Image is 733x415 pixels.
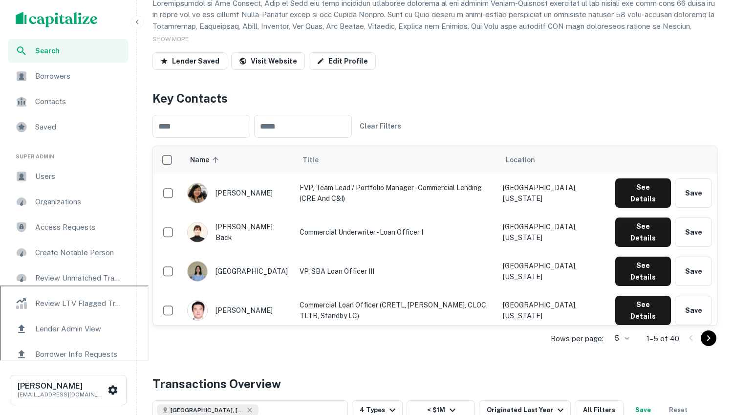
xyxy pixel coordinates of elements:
button: Save [675,178,712,208]
button: See Details [615,257,671,286]
span: Name [190,154,222,166]
button: Save [675,218,712,247]
span: Contacts [35,96,123,108]
iframe: Chat Widget [684,306,733,352]
a: Search [8,39,129,63]
img: capitalize-logo.png [16,12,98,27]
div: [PERSON_NAME] [187,183,290,203]
td: Commercial Underwriter - Loan Officer I [295,213,498,252]
img: 1739911757523 [188,301,207,320]
p: [EMAIL_ADDRESS][DOMAIN_NAME] [18,390,106,399]
th: Name [182,146,295,174]
a: Access Requests [8,216,129,239]
a: Saved [8,115,129,139]
a: Organizations [8,190,129,214]
span: Create Notable Person [35,247,123,259]
a: Lender Admin View [8,317,129,341]
button: [PERSON_NAME][EMAIL_ADDRESS][DOMAIN_NAME] [10,375,127,405]
img: 1636168824132 [188,222,207,242]
td: VP, SBA Loan Officer III [295,252,498,291]
h6: [PERSON_NAME] [18,382,106,390]
span: [GEOGRAPHIC_DATA], [GEOGRAPHIC_DATA], [GEOGRAPHIC_DATA] [171,406,244,415]
button: Lender Saved [152,52,227,70]
li: Super Admin [8,141,129,165]
p: 1–5 of 40 [647,333,679,345]
p: Rows per page: [551,333,604,345]
span: Location [506,154,535,166]
td: [GEOGRAPHIC_DATA], [US_STATE] [498,174,610,213]
td: [GEOGRAPHIC_DATA], [US_STATE] [498,291,610,330]
button: See Details [615,296,671,325]
button: See Details [615,218,671,247]
button: Save [675,257,712,286]
span: Title [302,154,331,166]
td: FVP, Team Lead / Portfolio Manager - Commercial Lending (CRE and C&I) [295,174,498,213]
button: See Details [615,178,671,208]
td: [GEOGRAPHIC_DATA], [US_STATE] [498,213,610,252]
td: Commercial Loan Officer (CRETL, [PERSON_NAME], CLOC, TLTB, Standby LC) [295,291,498,330]
span: Review LTV Flagged Transactions [35,298,123,309]
span: Lender Admin View [35,323,123,335]
th: Location [498,146,610,174]
div: [PERSON_NAME] back [187,221,290,243]
h4: Transactions Overview [152,375,281,393]
span: Search [35,45,123,56]
span: Borrowers [35,70,123,82]
a: Edit Profile [309,52,376,70]
span: Saved [35,121,123,133]
img: 1718400604474 [188,262,207,281]
a: Review LTV Flagged Transactions [8,292,129,315]
div: [GEOGRAPHIC_DATA] [187,261,290,282]
a: Visit Website [231,52,305,70]
img: 1615780637778 [188,183,207,203]
td: [GEOGRAPHIC_DATA], [US_STATE] [498,252,610,291]
div: 5 [607,331,631,346]
button: Save [675,296,712,325]
a: Create Notable Person [8,241,129,264]
a: Borrowers [8,65,129,88]
span: Users [35,171,123,182]
button: Clear Filters [356,117,405,135]
th: Title [295,146,498,174]
span: Borrower Info Requests [35,349,123,360]
span: Access Requests [35,221,123,233]
div: scrollable content [153,146,717,325]
h4: Key Contacts [152,89,717,107]
div: [PERSON_NAME] [187,300,290,321]
span: Review Unmatched Transactions [35,272,123,284]
a: Contacts [8,90,129,113]
span: Organizations [35,196,123,208]
a: Borrower Info Requests [8,343,129,366]
a: Review Unmatched Transactions [8,266,129,290]
a: Users [8,165,129,188]
span: SHOW MORE [152,36,189,43]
